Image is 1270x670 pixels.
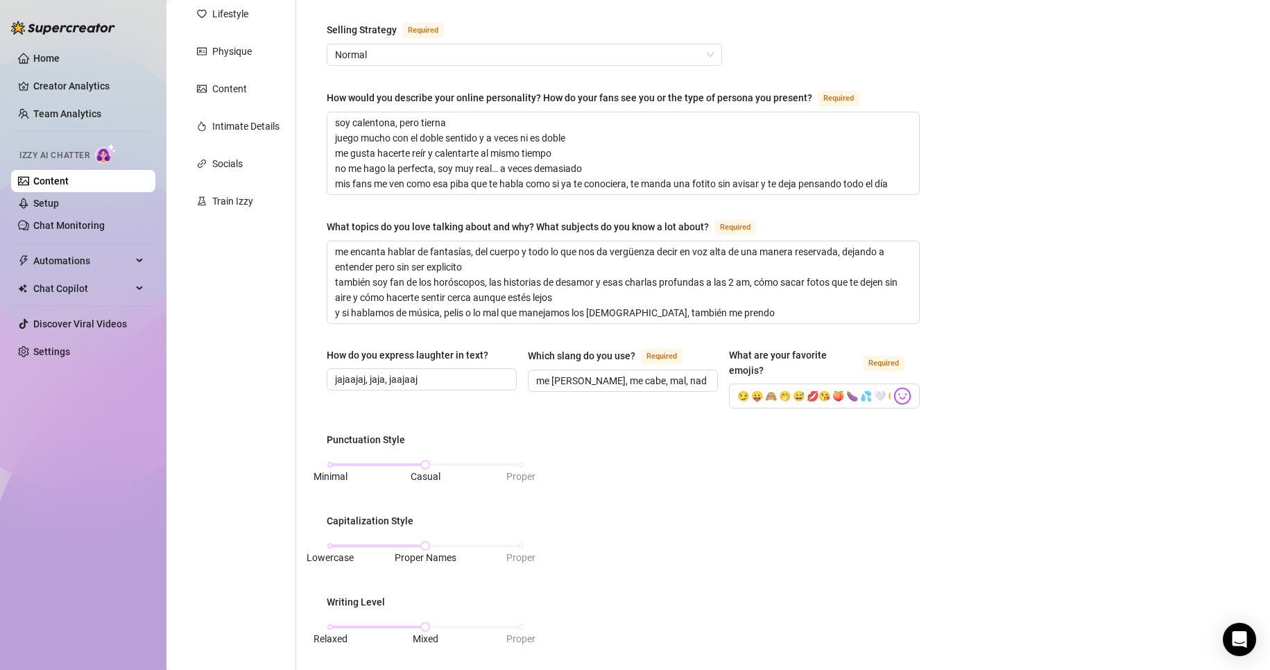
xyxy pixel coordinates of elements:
[327,219,709,234] div: What topics do you love talking about and why? What subjects do you know a lot about?
[212,156,243,171] div: Socials
[714,220,756,235] span: Required
[95,144,117,164] img: AI Chatter
[729,347,919,378] label: What are your favorite emojis?
[314,633,347,644] span: Relaxed
[327,347,498,363] label: How do you express laughter in text?
[212,119,280,134] div: Intimate Details
[327,594,385,610] div: Writing Level
[11,21,115,35] img: logo-BBDzfeDw.svg
[506,552,535,563] span: Proper
[528,348,635,363] div: Which slang do you use?
[197,121,207,131] span: fire
[335,372,506,387] input: How do you express laughter in text?
[197,84,207,94] span: picture
[212,6,248,22] div: Lifestyle
[18,255,29,266] span: thunderbolt
[411,471,440,482] span: Casual
[307,552,354,563] span: Lowercase
[327,89,875,106] label: How would you describe your online personality? How do your fans see you or the type of persona y...
[327,22,397,37] div: Selling Strategy
[506,633,535,644] span: Proper
[818,91,859,106] span: Required
[33,346,70,357] a: Settings
[212,44,252,59] div: Physique
[314,471,347,482] span: Minimal
[33,53,60,64] a: Home
[197,196,207,206] span: experiment
[327,241,919,323] textarea: What topics do you love talking about and why? What subjects do you know a lot about?
[327,112,919,194] textarea: How would you describe your online personality? How do your fans see you or the type of persona y...
[335,44,714,65] span: Normal
[33,198,59,209] a: Setup
[327,513,423,529] label: Capitalization Style
[528,347,698,364] label: Which slang do you use?
[402,23,444,38] span: Required
[33,108,101,119] a: Team Analytics
[327,90,812,105] div: How would you describe your online personality? How do your fans see you or the type of persona y...
[197,159,207,169] span: link
[1223,623,1256,656] div: Open Intercom Messenger
[327,347,488,363] div: How do you express laughter in text?
[197,46,207,56] span: idcard
[737,387,890,405] input: What are your favorite emojis?
[212,194,253,209] div: Train Izzy
[327,432,415,447] label: Punctuation Style
[863,356,904,371] span: Required
[327,218,771,235] label: What topics do you love talking about and why? What subjects do you know a lot about?
[893,387,911,405] img: svg%3e
[212,81,247,96] div: Content
[33,220,105,231] a: Chat Monitoring
[327,594,395,610] label: Writing Level
[729,347,857,378] div: What are your favorite emojis?
[327,513,413,529] div: Capitalization Style
[506,471,535,482] span: Proper
[197,9,207,19] span: heart
[33,175,69,187] a: Content
[33,75,144,97] a: Creator Analytics
[327,22,459,38] label: Selling Strategy
[33,250,132,272] span: Automations
[33,318,127,329] a: Discover Viral Videos
[33,277,132,300] span: Chat Copilot
[18,284,27,293] img: Chat Copilot
[641,349,683,364] span: Required
[536,373,707,388] input: Which slang do you use?
[327,432,405,447] div: Punctuation Style
[19,149,89,162] span: Izzy AI Chatter
[395,552,456,563] span: Proper Names
[413,633,438,644] span: Mixed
